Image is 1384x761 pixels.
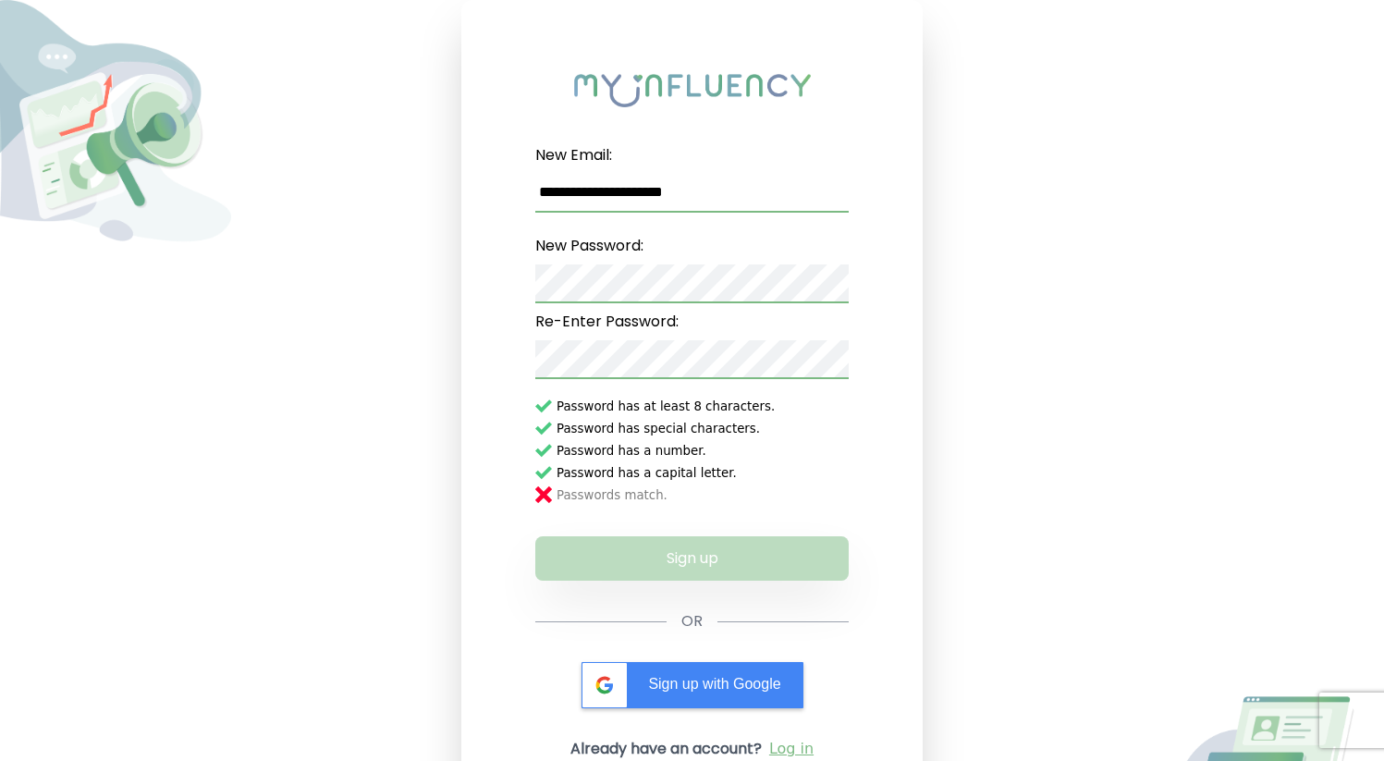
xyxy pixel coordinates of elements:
span: Password has a capital letter. [557,462,849,483]
label: New Password: [535,227,849,264]
button: Sign up [535,536,849,581]
span: Password has a number. [557,440,849,460]
label: Re-Enter Password: [535,303,849,340]
span: Password has special characters. [557,418,849,438]
span: Passwords match. [557,485,849,505]
label: New Email: [535,137,849,174]
span: OR [681,610,703,632]
div: Sign up with Google [582,662,803,708]
span: Sign up with Google [648,676,780,692]
h2: Already have an account? [570,738,762,760]
a: Log in [769,738,814,760]
img: My Influency [574,74,811,107]
span: Password has at least 8 characters. [557,396,849,416]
